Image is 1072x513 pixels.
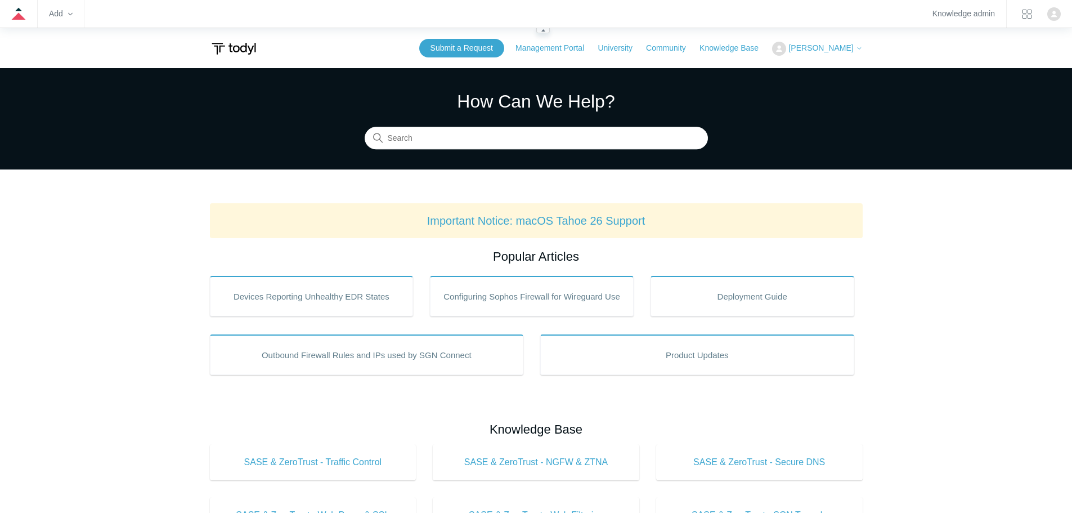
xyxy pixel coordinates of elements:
[651,276,854,316] a: Deployment Guide
[656,444,863,480] a: SASE & ZeroTrust - Secure DNS
[210,276,414,316] a: Devices Reporting Unhealthy EDR States
[210,247,863,266] h2: Popular Articles
[540,334,854,375] a: Product Updates
[772,42,862,56] button: [PERSON_NAME]
[673,456,846,469] span: SASE & ZeroTrust - Secure DNS
[788,43,853,52] span: [PERSON_NAME]
[210,444,416,480] a: SASE & ZeroTrust - Traffic Control
[450,456,622,469] span: SASE & ZeroTrust - NGFW & ZTNA
[598,42,643,54] a: University
[210,420,863,439] h2: Knowledge Base
[227,456,400,469] span: SASE & ZeroTrust - Traffic Control
[699,42,770,54] a: Knowledge Base
[932,11,995,17] a: Knowledge admin
[210,334,524,375] a: Outbound Firewall Rules and IPs used by SGN Connect
[365,88,708,115] h1: How Can We Help?
[536,28,550,33] zd-hc-resizer: Guide navigation
[646,42,697,54] a: Community
[210,38,258,59] img: Todyl Support Center Help Center home page
[1047,7,1061,21] zd-hc-trigger: Click your profile icon to open the profile menu
[419,39,504,57] a: Submit a Request
[49,11,73,17] zd-hc-trigger: Add
[365,127,708,150] input: Search
[427,215,645,227] a: Important Notice: macOS Tahoe 26 Support
[433,444,639,480] a: SASE & ZeroTrust - NGFW & ZTNA
[430,276,634,316] a: Configuring Sophos Firewall for Wireguard Use
[1047,7,1061,21] img: user avatar
[515,42,595,54] a: Management Portal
